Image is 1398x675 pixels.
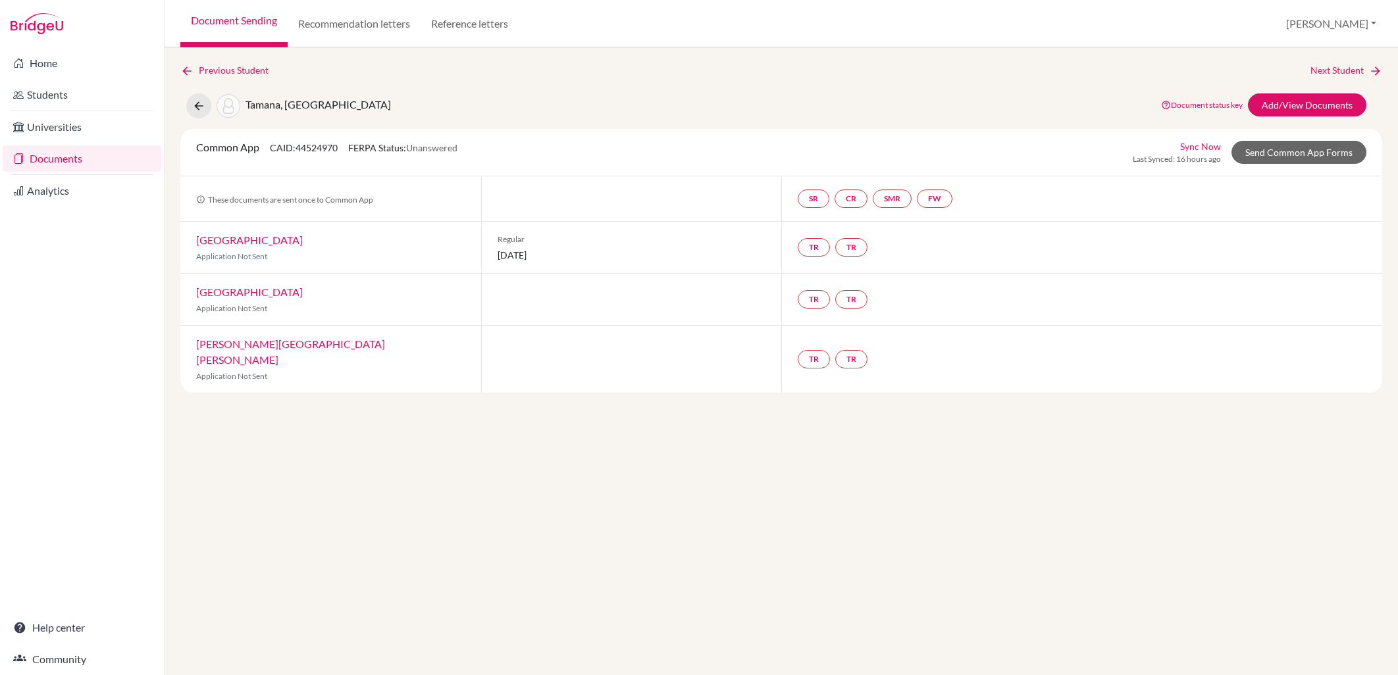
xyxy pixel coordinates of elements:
[196,141,259,153] span: Common App
[835,290,867,309] a: TR
[3,646,161,672] a: Community
[498,234,766,245] span: Regular
[835,189,867,208] a: CR
[917,189,952,208] a: FW
[498,248,766,262] span: [DATE]
[196,251,267,261] span: Application Not Sent
[196,234,303,246] a: [GEOGRAPHIC_DATA]
[11,13,63,34] img: Bridge-U
[798,290,830,309] a: TR
[1180,139,1221,153] a: Sync Now
[196,195,373,205] span: These documents are sent once to Common App
[1133,153,1221,165] span: Last Synced: 16 hours ago
[835,350,867,368] a: TR
[3,50,161,76] a: Home
[1161,100,1243,110] a: Document status key
[180,63,279,78] a: Previous Student
[798,189,829,208] a: SR
[406,142,457,153] span: Unanswered
[3,145,161,172] a: Documents
[196,371,267,381] span: Application Not Sent
[3,114,161,140] a: Universities
[3,614,161,641] a: Help center
[196,303,267,313] span: Application Not Sent
[1310,63,1382,78] a: Next Student
[1248,93,1366,116] a: Add/View Documents
[1231,141,1366,164] a: Send Common App Forms
[348,142,457,153] span: FERPA Status:
[798,238,830,257] a: TR
[270,142,338,153] span: CAID: 44524970
[3,178,161,204] a: Analytics
[798,350,830,368] a: TR
[835,238,867,257] a: TR
[196,286,303,298] a: [GEOGRAPHIC_DATA]
[3,82,161,108] a: Students
[873,189,912,208] a: SMR
[196,337,385,366] a: [PERSON_NAME][GEOGRAPHIC_DATA][PERSON_NAME]
[1280,11,1382,36] button: [PERSON_NAME]
[246,98,391,111] span: Tamana, [GEOGRAPHIC_DATA]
